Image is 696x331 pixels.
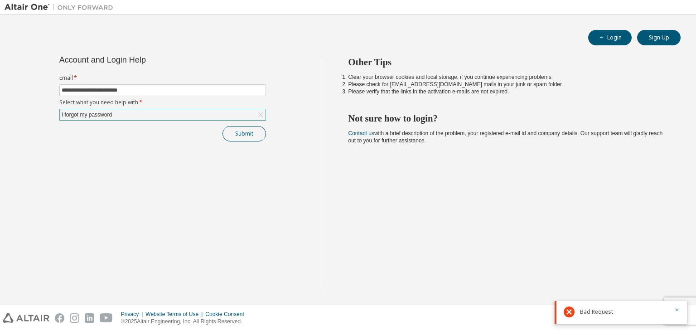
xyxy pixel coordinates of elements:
a: Contact us [348,130,374,136]
label: Select what you need help with [59,99,266,106]
div: Cookie Consent [205,311,249,318]
div: Privacy [121,311,145,318]
span: Bad Request [580,308,613,316]
img: facebook.svg [55,313,64,323]
div: I forgot my password [60,110,113,120]
img: youtube.svg [100,313,113,323]
span: with a brief description of the problem, your registered e-mail id and company details. Our suppo... [348,130,663,144]
img: altair_logo.svg [3,313,49,323]
img: instagram.svg [70,313,79,323]
img: linkedin.svg [85,313,94,323]
label: Email [59,74,266,82]
li: Please verify that the links in the activation e-mails are not expired. [348,88,665,95]
li: Clear your browser cookies and local storage, if you continue experiencing problems. [348,73,665,81]
h2: Other Tips [348,56,665,68]
li: Please check for [EMAIL_ADDRESS][DOMAIN_NAME] mails in your junk or spam folder. [348,81,665,88]
button: Submit [222,126,266,141]
div: I forgot my password [60,109,266,120]
div: Website Terms of Use [145,311,205,318]
button: Login [588,30,632,45]
img: Altair One [5,3,118,12]
div: Account and Login Help [59,56,225,63]
h2: Not sure how to login? [348,112,665,124]
p: © 2025 Altair Engineering, Inc. All Rights Reserved. [121,318,250,326]
button: Sign Up [637,30,681,45]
